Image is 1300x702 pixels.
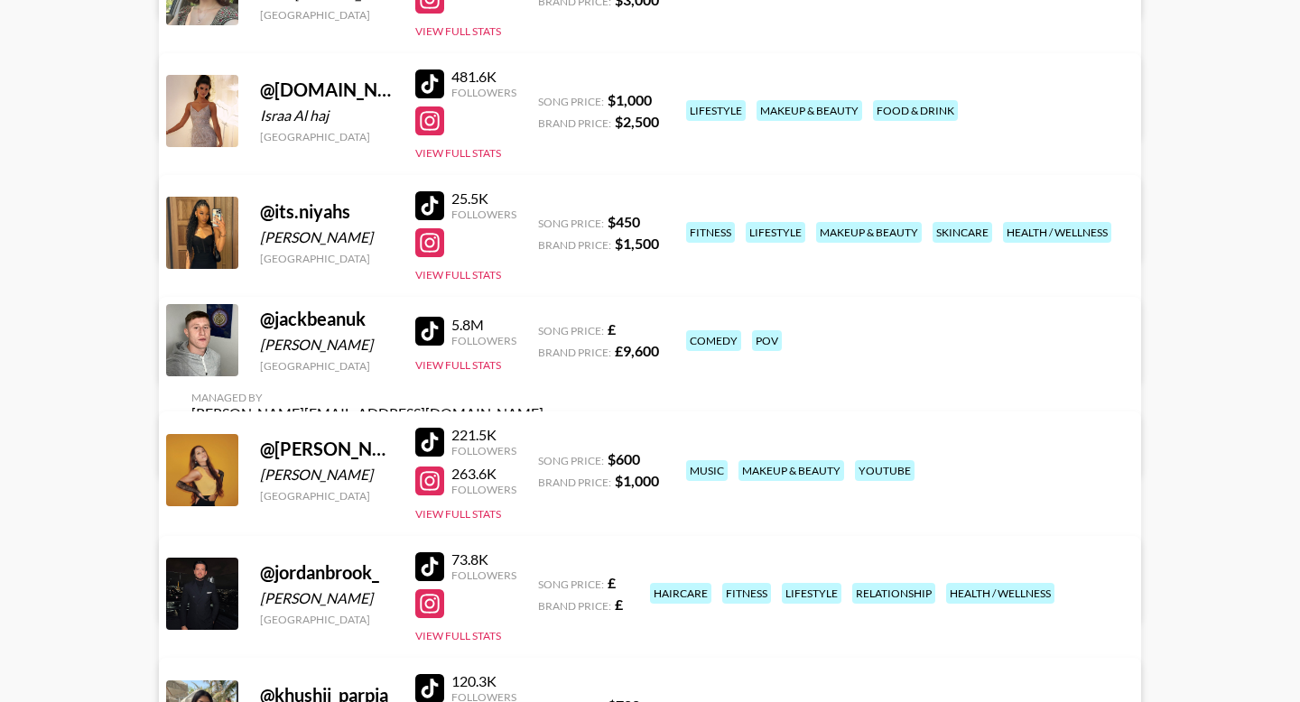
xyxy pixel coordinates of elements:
div: skincare [933,222,992,243]
div: Followers [451,568,516,582]
span: Brand Price: [538,476,611,489]
strong: $ 1,500 [615,235,659,252]
div: 25.5K [451,189,516,208]
div: @ jordanbrook_ [260,561,394,584]
button: View Full Stats [415,24,501,38]
div: youtube [855,460,915,481]
div: [GEOGRAPHIC_DATA] [260,489,394,503]
div: fitness [686,222,735,243]
strong: £ [608,320,616,337]
div: Followers [451,86,516,99]
span: Brand Price: [538,599,611,613]
span: Brand Price: [538,116,611,130]
div: [GEOGRAPHIC_DATA] [260,130,394,143]
div: 263.6K [451,465,516,483]
div: @ [PERSON_NAME].drummer [260,438,394,460]
div: Followers [451,208,516,221]
div: health / wellness [1003,222,1111,243]
div: makeup & beauty [738,460,844,481]
div: [GEOGRAPHIC_DATA] [260,8,394,22]
span: Brand Price: [538,346,611,359]
div: lifestyle [686,100,746,121]
span: Song Price: [538,217,604,230]
span: Song Price: [538,324,604,337]
div: 5.8M [451,316,516,334]
strong: $ 1,000 [615,472,659,489]
div: Managed By [191,391,543,404]
button: View Full Stats [415,268,501,282]
div: comedy [686,330,741,351]
div: @ jackbeanuk [260,308,394,330]
div: lifestyle [746,222,805,243]
div: 481.6K [451,68,516,86]
button: View Full Stats [415,629,501,642]
div: Followers [451,444,516,457]
div: health / wellness [946,583,1054,604]
div: lifestyle [782,583,841,604]
div: @ [DOMAIN_NAME] [260,79,394,101]
span: Song Price: [538,454,604,467]
div: haircare [650,583,711,604]
button: View Full Stats [415,507,501,521]
div: Followers [451,334,516,347]
button: View Full Stats [415,146,501,160]
strong: $ 450 [608,213,640,230]
div: [PERSON_NAME][EMAIL_ADDRESS][DOMAIN_NAME] [191,404,543,422]
div: [PERSON_NAME] [260,466,394,484]
div: food & drink [873,100,958,121]
div: [PERSON_NAME] [260,228,394,246]
div: 120.3K [451,672,516,690]
strong: $ 1,000 [608,91,652,108]
div: Israa Al haj [260,106,394,125]
strong: £ 9,600 [615,342,659,359]
strong: £ [608,574,616,591]
div: Followers [451,483,516,496]
div: @ its.niyahs [260,200,394,223]
strong: $ 2,500 [615,113,659,130]
div: [PERSON_NAME] [260,336,394,354]
div: music [686,460,728,481]
div: [GEOGRAPHIC_DATA] [260,359,394,373]
div: 221.5K [451,426,516,444]
div: [GEOGRAPHIC_DATA] [260,613,394,626]
strong: £ [615,596,623,613]
span: Brand Price: [538,238,611,252]
div: pov [752,330,782,351]
div: makeup & beauty [816,222,922,243]
div: 73.8K [451,550,516,568]
div: relationship [852,583,935,604]
button: View Full Stats [415,358,501,372]
div: [GEOGRAPHIC_DATA] [260,252,394,265]
strong: $ 600 [608,450,640,467]
div: fitness [722,583,771,604]
div: makeup & beauty [757,100,862,121]
div: [PERSON_NAME] [260,589,394,607]
span: Song Price: [538,577,604,591]
span: Song Price: [538,95,604,108]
